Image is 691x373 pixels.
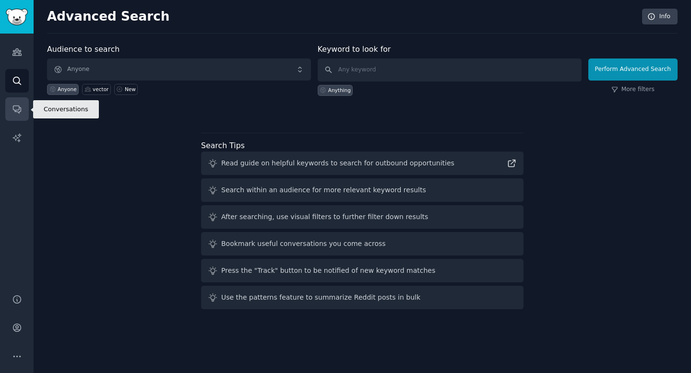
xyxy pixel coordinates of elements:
a: Info [642,9,678,25]
button: Anyone [47,58,311,81]
div: New [125,86,136,93]
div: vector [93,86,108,93]
div: Press the "Track" button to be notified of new keyword matches [221,266,435,276]
div: Search within an audience for more relevant keyword results [221,185,426,195]
button: Perform Advanced Search [588,58,678,81]
div: After searching, use visual filters to further filter down results [221,212,428,222]
label: Keyword to look for [318,45,391,54]
label: Search Tips [201,141,245,150]
label: Audience to search [47,45,119,54]
div: Read guide on helpful keywords to search for outbound opportunities [221,158,454,168]
h2: Advanced Search [47,9,637,24]
img: GummySearch logo [6,9,28,25]
div: Anyone [58,86,77,93]
a: New [114,84,138,95]
input: Any keyword [318,58,582,82]
div: Use the patterns feature to summarize Reddit posts in bulk [221,292,420,303]
div: Bookmark useful conversations you come across [221,239,386,249]
div: Anything [328,87,351,93]
a: More filters [611,85,655,94]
